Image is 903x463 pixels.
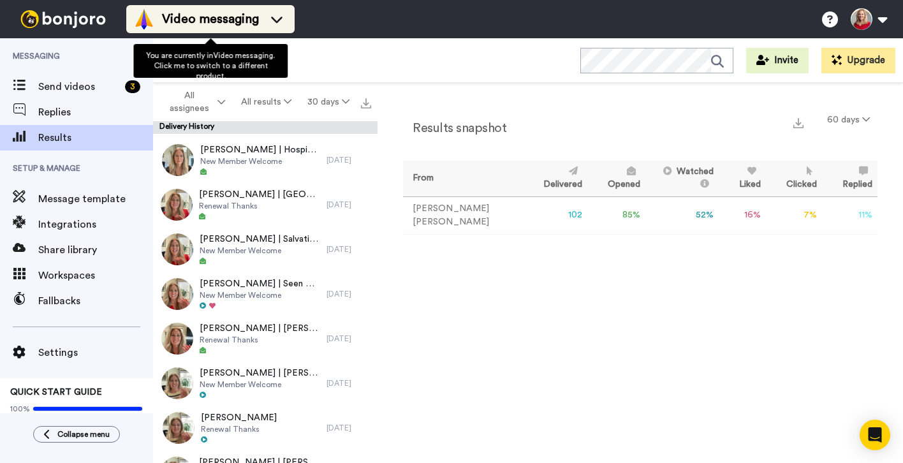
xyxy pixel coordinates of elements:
[200,290,320,300] span: New Member Welcome
[201,424,277,434] span: Renewal Thanks
[200,246,320,256] span: New Member Welcome
[200,143,320,156] span: [PERSON_NAME] | Hospice of the GI
[153,361,378,406] a: [PERSON_NAME] | [PERSON_NAME] Branch CCNew Member Welcome[DATE]
[153,316,378,361] a: [PERSON_NAME] | [PERSON_NAME]. Church of RivertonRenewal Thanks[DATE]
[403,196,523,234] td: [PERSON_NAME] [PERSON_NAME]
[327,378,371,388] div: [DATE]
[134,9,154,29] img: vm-color.svg
[822,196,877,234] td: 11 %
[361,98,371,108] img: export.svg
[200,367,320,379] span: [PERSON_NAME] | [PERSON_NAME] Branch CC
[766,161,822,196] th: Clicked
[793,118,804,128] img: export.svg
[38,105,153,120] span: Replies
[153,182,378,227] a: [PERSON_NAME] | [GEOGRAPHIC_DATA][DEMOGRAPHIC_DATA]Renewal Thanks[DATE]
[33,426,120,443] button: Collapse menu
[199,188,320,201] span: [PERSON_NAME] | [GEOGRAPHIC_DATA][DEMOGRAPHIC_DATA]
[161,367,193,399] img: fe1dded4-464a-4039-a6c9-221b93348375-thumb.jpg
[645,196,719,234] td: 52 %
[38,268,153,283] span: Workspaces
[200,233,320,246] span: [PERSON_NAME] | Salvation Army St. Marys
[161,233,193,265] img: 630c56f5-4938-4a72-a39e-a8c17deb832b-thumb.jpg
[10,388,102,397] span: QUICK START GUIDE
[822,161,877,196] th: Replied
[38,191,153,207] span: Message template
[200,335,321,345] span: Renewal Thanks
[746,48,809,73] button: Invite
[719,161,766,196] th: Liked
[645,161,719,196] th: Watched
[38,293,153,309] span: Fallbacks
[146,52,275,80] span: You are currently in Video messaging . Click me to switch to a different product.
[125,80,140,93] div: 3
[161,189,193,221] img: 375a932e-4ac5-420f-a12b-0f394d7b9766-thumb.jpg
[523,161,587,196] th: Delivered
[819,108,877,131] button: 60 days
[201,411,277,424] span: [PERSON_NAME]
[403,121,506,135] h2: Results snapshot
[153,138,378,182] a: [PERSON_NAME] | Hospice of the GINew Member Welcome[DATE]
[153,272,378,316] a: [PERSON_NAME] | Seen Heard and KnownNew Member Welcome[DATE]
[156,84,233,120] button: All assignees
[161,278,193,310] img: 1406ba0c-0635-48df-a00a-964b69bfdbfc-thumb.jpg
[161,323,193,355] img: 3de355b8-11da-4269-95db-7b44bd1f5af4-thumb.jpg
[38,217,153,232] span: Integrations
[821,48,895,73] button: Upgrade
[327,155,371,165] div: [DATE]
[327,200,371,210] div: [DATE]
[38,130,153,145] span: Results
[403,161,523,196] th: From
[38,345,153,360] span: Settings
[38,79,120,94] span: Send videos
[299,91,357,114] button: 30 days
[587,161,645,196] th: Opened
[327,244,371,254] div: [DATE]
[766,196,822,234] td: 7 %
[327,334,371,344] div: [DATE]
[153,406,378,450] a: [PERSON_NAME]Renewal Thanks[DATE]
[163,412,195,444] img: ef8c58cf-1c37-40c1-ac85-f5a3e7c9864b-thumb.jpg
[357,92,375,112] button: Export all results that match these filters now.
[200,322,321,335] span: [PERSON_NAME] | [PERSON_NAME]. Church of Riverton
[233,91,300,114] button: All results
[162,10,259,28] span: Video messaging
[860,420,890,450] div: Open Intercom Messenger
[200,277,320,290] span: [PERSON_NAME] | Seen Heard and Known
[587,196,645,234] td: 85 %
[57,429,110,439] span: Collapse menu
[327,289,371,299] div: [DATE]
[327,423,371,433] div: [DATE]
[199,201,320,211] span: Renewal Thanks
[163,89,215,115] span: All assignees
[523,196,587,234] td: 102
[153,121,378,134] div: Delivery History
[200,156,320,166] span: New Member Welcome
[10,404,30,414] span: 100%
[153,227,378,272] a: [PERSON_NAME] | Salvation Army St. MarysNew Member Welcome[DATE]
[38,242,153,258] span: Share library
[162,144,194,176] img: 04d0284d-21a7-46b7-86e3-5036709e6e9b-thumb.jpg
[200,379,320,390] span: New Member Welcome
[15,10,111,28] img: bj-logo-header-white.svg
[789,113,807,131] button: Export a summary of each team member’s results that match this filter now.
[719,196,766,234] td: 16 %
